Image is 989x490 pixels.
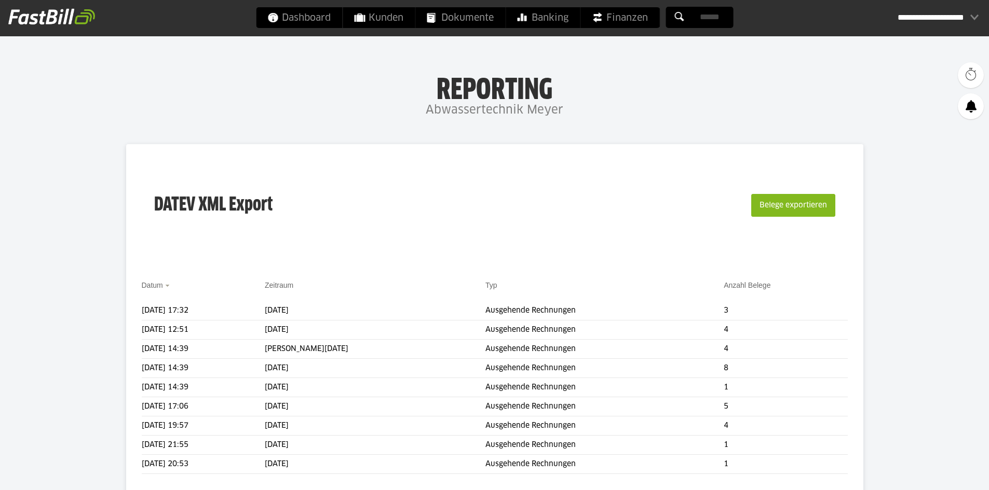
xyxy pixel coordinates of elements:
[427,7,494,28] span: Dokumente
[265,301,485,320] td: [DATE]
[256,7,342,28] a: Dashboard
[265,320,485,340] td: [DATE]
[724,416,847,436] td: 4
[142,281,163,289] a: Datum
[142,359,265,378] td: [DATE] 14:39
[485,378,724,397] td: Ausgehende Rechnungen
[724,340,847,359] td: 4
[265,340,485,359] td: [PERSON_NAME][DATE]
[142,340,265,359] td: [DATE] 14:39
[724,301,847,320] td: 3
[154,172,273,239] h3: DATEV XML Export
[265,281,293,289] a: Zeitraum
[485,416,724,436] td: Ausgehende Rechnungen
[751,194,835,217] button: Belege exportieren
[265,416,485,436] td: [DATE]
[506,7,580,28] a: Banking
[724,397,847,416] td: 5
[142,320,265,340] td: [DATE] 12:51
[485,436,724,455] td: Ausgehende Rechnungen
[485,455,724,474] td: Ausgehende Rechnungen
[909,459,979,485] iframe: Öffnet ein Widget, in dem Sie weitere Informationen finden
[724,281,770,289] a: Anzahl Belege
[724,359,847,378] td: 8
[724,320,847,340] td: 4
[485,397,724,416] td: Ausgehende Rechnungen
[265,397,485,416] td: [DATE]
[485,281,497,289] a: Typ
[724,455,847,474] td: 1
[592,7,648,28] span: Finanzen
[265,378,485,397] td: [DATE]
[265,359,485,378] td: [DATE]
[165,285,172,287] img: sort_desc.gif
[485,340,724,359] td: Ausgehende Rechnungen
[265,436,485,455] td: [DATE]
[8,8,95,25] img: fastbill_logo_white.png
[142,301,265,320] td: [DATE] 17:32
[354,7,403,28] span: Kunden
[415,7,505,28] a: Dokumente
[724,436,847,455] td: 1
[485,359,724,378] td: Ausgehende Rechnungen
[104,73,885,100] h1: Reporting
[142,416,265,436] td: [DATE] 19:57
[267,7,331,28] span: Dashboard
[580,7,659,28] a: Finanzen
[142,455,265,474] td: [DATE] 20:53
[485,320,724,340] td: Ausgehende Rechnungen
[265,455,485,474] td: [DATE]
[343,7,415,28] a: Kunden
[724,378,847,397] td: 1
[517,7,568,28] span: Banking
[142,436,265,455] td: [DATE] 21:55
[142,378,265,397] td: [DATE] 14:39
[142,397,265,416] td: [DATE] 17:06
[485,301,724,320] td: Ausgehende Rechnungen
